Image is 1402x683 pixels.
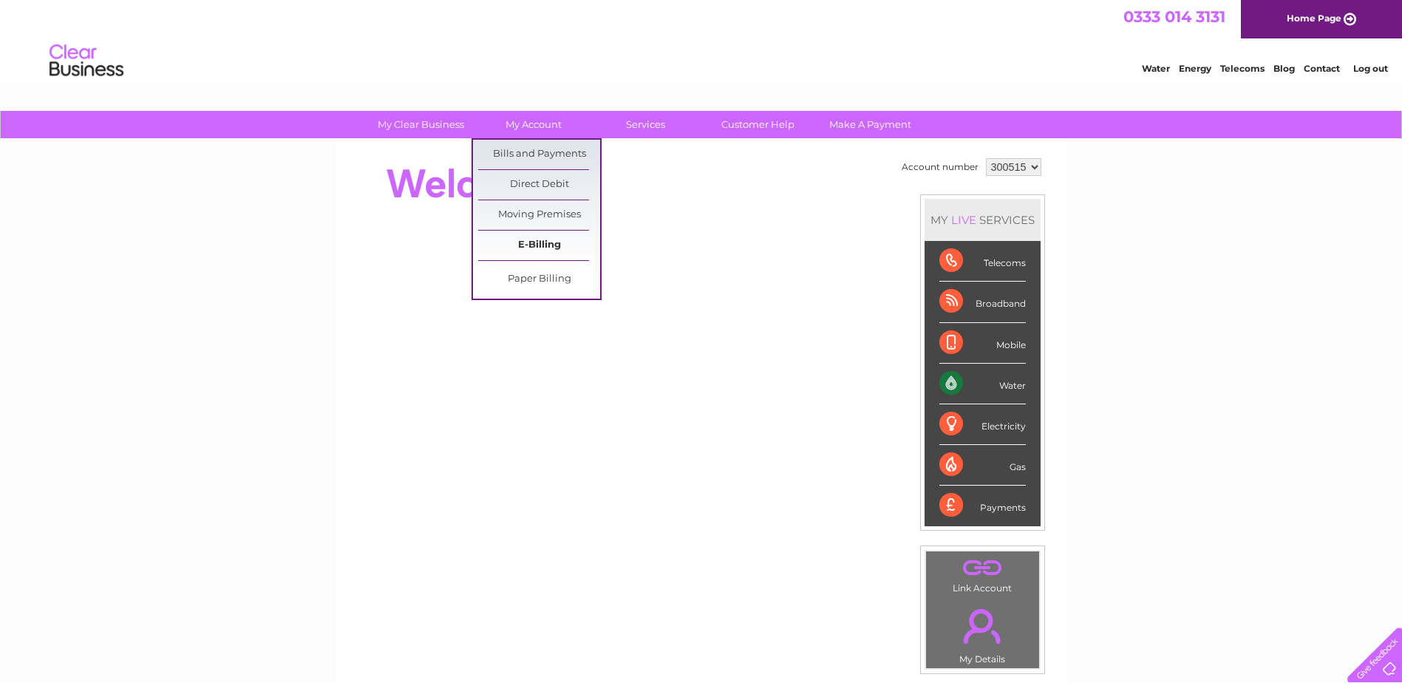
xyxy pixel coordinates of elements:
[49,38,124,84] img: logo.png
[939,241,1026,282] div: Telecoms
[1304,63,1340,74] a: Contact
[478,231,600,260] a: E-Billing
[948,213,979,227] div: LIVE
[1353,63,1388,74] a: Log out
[930,600,1035,652] a: .
[809,111,931,138] a: Make A Payment
[360,111,482,138] a: My Clear Business
[478,200,600,230] a: Moving Premises
[1273,63,1295,74] a: Blog
[478,170,600,200] a: Direct Debit
[925,199,1041,241] div: MY SERVICES
[697,111,819,138] a: Customer Help
[478,140,600,169] a: Bills and Payments
[939,364,1026,404] div: Water
[1179,63,1211,74] a: Energy
[472,111,594,138] a: My Account
[939,323,1026,364] div: Mobile
[898,154,982,180] td: Account number
[1142,63,1170,74] a: Water
[939,486,1026,526] div: Payments
[939,282,1026,322] div: Broadband
[925,551,1040,597] td: Link Account
[930,555,1035,581] a: .
[939,404,1026,445] div: Electricity
[1220,63,1265,74] a: Telecoms
[585,111,707,138] a: Services
[925,597,1040,669] td: My Details
[478,265,600,294] a: Paper Billing
[939,445,1026,486] div: Gas
[1123,7,1225,26] a: 0333 014 3131
[353,8,1051,72] div: Clear Business is a trading name of Verastar Limited (registered in [GEOGRAPHIC_DATA] No. 3667643...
